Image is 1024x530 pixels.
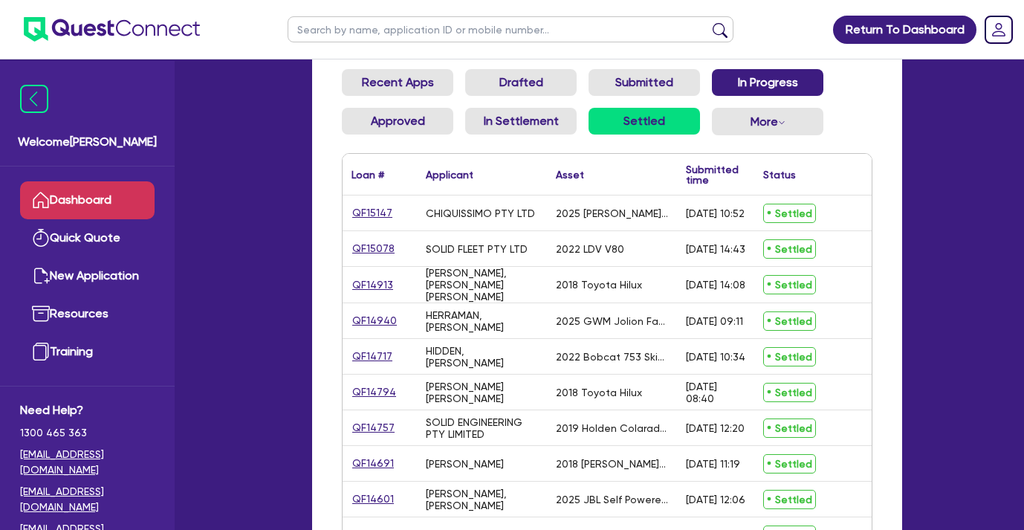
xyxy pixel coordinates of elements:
[342,69,453,96] a: Recent Apps
[426,488,538,511] div: [PERSON_NAME], [PERSON_NAME]
[351,348,393,365] a: QF14717
[351,312,398,329] a: QF14940
[20,219,155,257] a: Quick Quote
[979,10,1018,49] a: Dropdown toggle
[763,454,816,474] span: Settled
[686,279,745,291] div: [DATE] 14:08
[556,315,668,327] div: 2025 GWM Jolion Facelift Premium 4x2
[351,204,393,222] a: QF15147
[288,16,733,42] input: Search by name, application ID or mobile number...
[763,204,816,223] span: Settled
[556,243,624,255] div: 2022 LDV V80
[556,279,642,291] div: 2018 Toyota Hilux
[32,267,50,285] img: new-application
[556,169,584,180] div: Asset
[763,239,816,259] span: Settled
[763,490,816,509] span: Settled
[763,275,816,294] span: Settled
[351,240,395,257] a: QF15078
[351,491,395,508] a: QF14601
[556,422,668,434] div: 2019 Holden Colarado Trailblazer Z71 4x4 MY18 RG
[556,458,668,470] div: 2018 [PERSON_NAME] SSV 65C
[589,108,700,135] a: Settled
[589,69,700,96] a: Submitted
[426,243,528,255] div: SOLID FLEET PTY LTD
[20,401,155,419] span: Need Help?
[556,387,642,398] div: 2018 Toyota Hilux
[426,458,504,470] div: [PERSON_NAME]
[20,295,155,333] a: Resources
[686,494,745,505] div: [DATE] 12:06
[20,425,155,441] span: 1300 465 363
[712,108,823,135] button: Dropdown toggle
[351,384,397,401] a: QF14794
[20,181,155,219] a: Dashboard
[351,419,395,436] a: QF14757
[465,69,577,96] a: Drafted
[556,207,668,219] div: 2025 [PERSON_NAME] Platinum Plasma Pen and Apilus Senior 3G
[18,133,157,151] span: Welcome [PERSON_NAME]
[24,17,200,42] img: quest-connect-logo-blue
[426,345,538,369] div: HIDDEN, [PERSON_NAME]
[556,494,668,505] div: 2025 JBL Self Powered Speaker and Subwoofer
[426,207,535,219] div: CHIQUISSIMO PTY LTD
[763,311,816,331] span: Settled
[686,315,743,327] div: [DATE] 09:11
[426,309,538,333] div: HERRAMAN, [PERSON_NAME]
[20,484,155,515] a: [EMAIL_ADDRESS][DOMAIN_NAME]
[426,416,538,440] div: SOLID ENGINEERING PTY LIMITED
[686,422,745,434] div: [DATE] 12:20
[763,347,816,366] span: Settled
[712,69,823,96] a: In Progress
[556,351,668,363] div: 2022 Bobcat 753 Skid-Steer Loader
[763,169,796,180] div: Status
[426,169,473,180] div: Applicant
[686,351,745,363] div: [DATE] 10:34
[686,458,740,470] div: [DATE] 11:19
[686,164,739,185] div: Submitted time
[426,381,538,404] div: [PERSON_NAME] [PERSON_NAME]
[763,418,816,438] span: Settled
[20,333,155,371] a: Training
[20,85,48,113] img: icon-menu-close
[426,267,538,303] div: [PERSON_NAME], [PERSON_NAME] [PERSON_NAME]
[20,257,155,295] a: New Application
[833,16,976,44] a: Return To Dashboard
[32,305,50,323] img: resources
[686,381,745,404] div: [DATE] 08:40
[763,383,816,402] span: Settled
[686,207,745,219] div: [DATE] 10:52
[342,108,453,135] a: Approved
[32,229,50,247] img: quick-quote
[465,108,577,135] a: In Settlement
[351,169,384,180] div: Loan #
[20,447,155,478] a: [EMAIL_ADDRESS][DOMAIN_NAME]
[351,277,394,294] a: QF14913
[686,243,745,255] div: [DATE] 14:43
[32,343,50,361] img: training
[351,455,395,472] a: QF14691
